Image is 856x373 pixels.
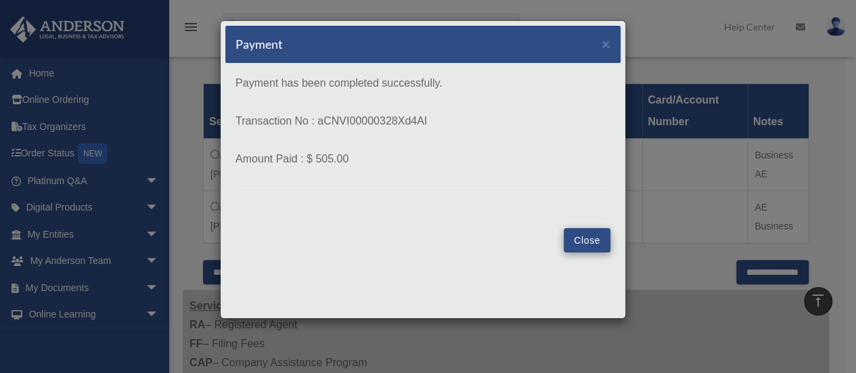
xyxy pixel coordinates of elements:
[564,228,610,253] button: Close
[235,74,610,93] p: Payment has been completed successfully.
[602,36,610,51] span: ×
[235,36,283,53] h5: Payment
[602,37,610,51] button: Close
[235,150,610,169] p: Amount Paid : $ 505.00
[235,112,610,131] p: Transaction No : aCNVI00000328Xd4AI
